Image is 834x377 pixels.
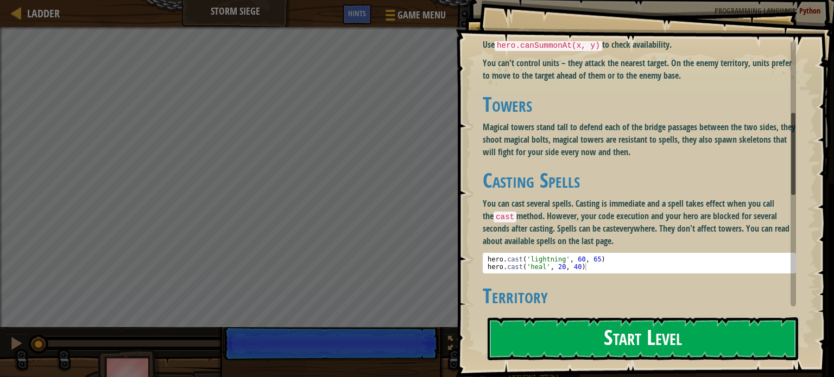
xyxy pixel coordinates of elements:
p: You can't control units – they attack the nearest target. On the enemy territory, units prefer to... [483,57,796,82]
button: Toggle fullscreen [444,334,466,356]
button: Game Menu [377,4,452,30]
button: Ctrl + P: Pause [5,334,27,356]
span: Game Menu [397,8,446,22]
span: Ladder [27,6,60,21]
h1: Territory [483,284,796,307]
p: You can cast several spells. Casting is immediate and a spell takes effect when you call the meth... [483,197,796,247]
span: Hints [348,8,366,18]
h1: Towers [483,93,796,116]
a: Ladder [22,6,60,21]
p: Magical towers stand tall to defend each of the bridge passages between the two sides, they shoot... [483,121,796,158]
code: cast [494,212,517,222]
code: hero.canSummonAt(x, y) [495,40,602,51]
button: Start Level [488,317,798,360]
strong: everywhere [616,222,655,234]
h1: Casting Spells [483,169,796,191]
